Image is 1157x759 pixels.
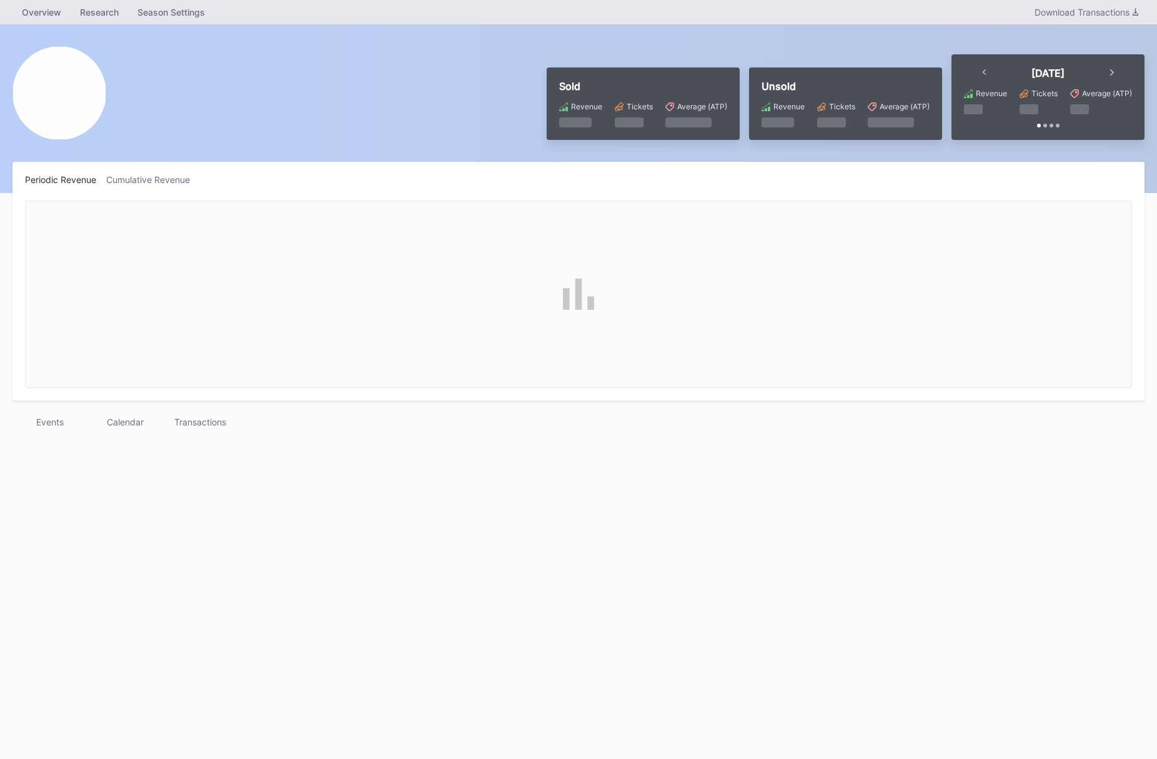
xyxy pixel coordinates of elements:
[1082,89,1132,98] div: Average (ATP)
[1031,89,1058,98] div: Tickets
[677,102,727,111] div: Average (ATP)
[12,413,87,431] div: Events
[71,3,128,21] a: Research
[1035,7,1138,17] div: Download Transactions
[162,413,237,431] div: Transactions
[559,80,727,92] div: Sold
[106,174,200,185] div: Cumulative Revenue
[571,102,602,111] div: Revenue
[773,102,805,111] div: Revenue
[1031,67,1065,79] div: [DATE]
[1028,4,1145,21] button: Download Transactions
[880,102,930,111] div: Average (ATP)
[762,80,930,92] div: Unsold
[128,3,214,21] a: Season Settings
[87,413,162,431] div: Calendar
[12,3,71,21] a: Overview
[976,89,1007,98] div: Revenue
[829,102,855,111] div: Tickets
[25,174,106,185] div: Periodic Revenue
[627,102,653,111] div: Tickets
